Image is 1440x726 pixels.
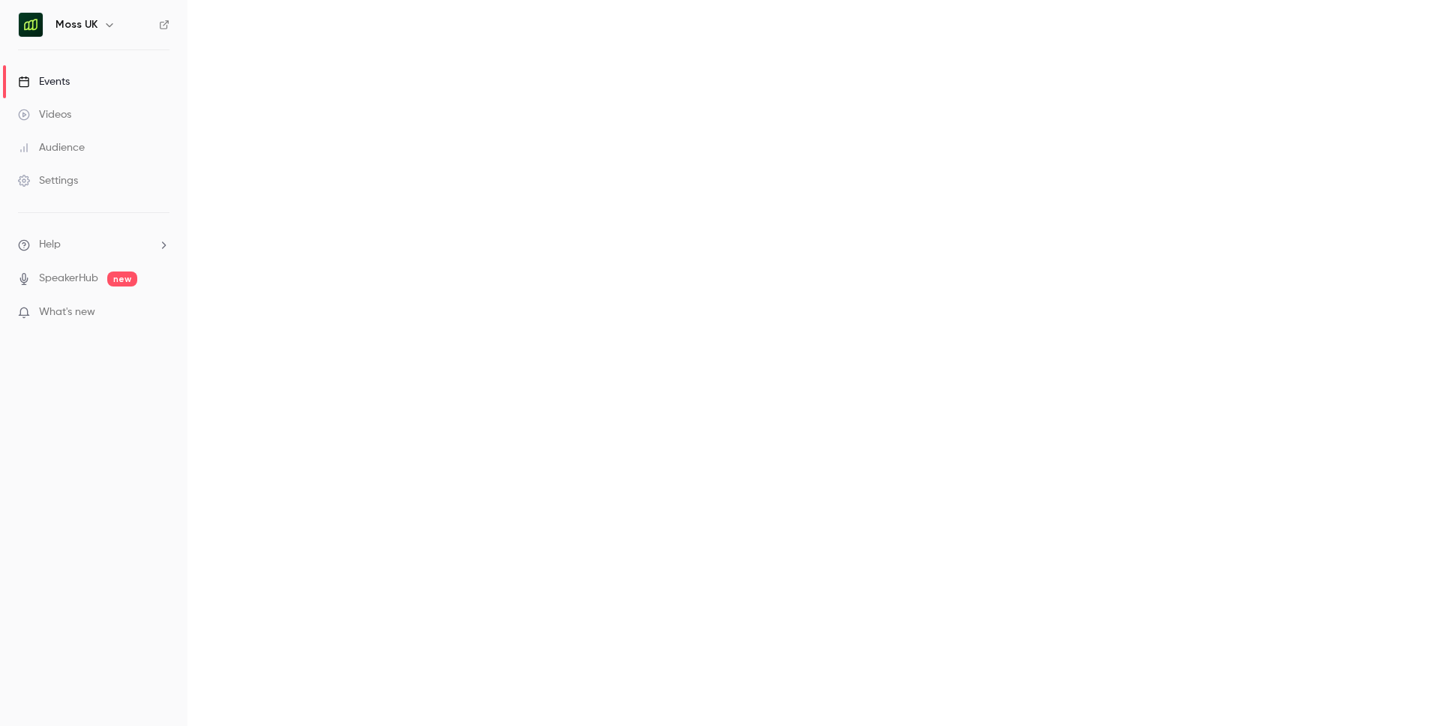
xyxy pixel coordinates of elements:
[18,74,70,89] div: Events
[18,140,85,155] div: Audience
[39,304,95,320] span: What's new
[39,237,61,253] span: Help
[18,107,71,122] div: Videos
[18,237,169,253] li: help-dropdown-opener
[107,271,137,286] span: new
[18,173,78,188] div: Settings
[55,17,97,32] h6: Moss UK
[39,271,98,286] a: SpeakerHub
[19,13,43,37] img: Moss UK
